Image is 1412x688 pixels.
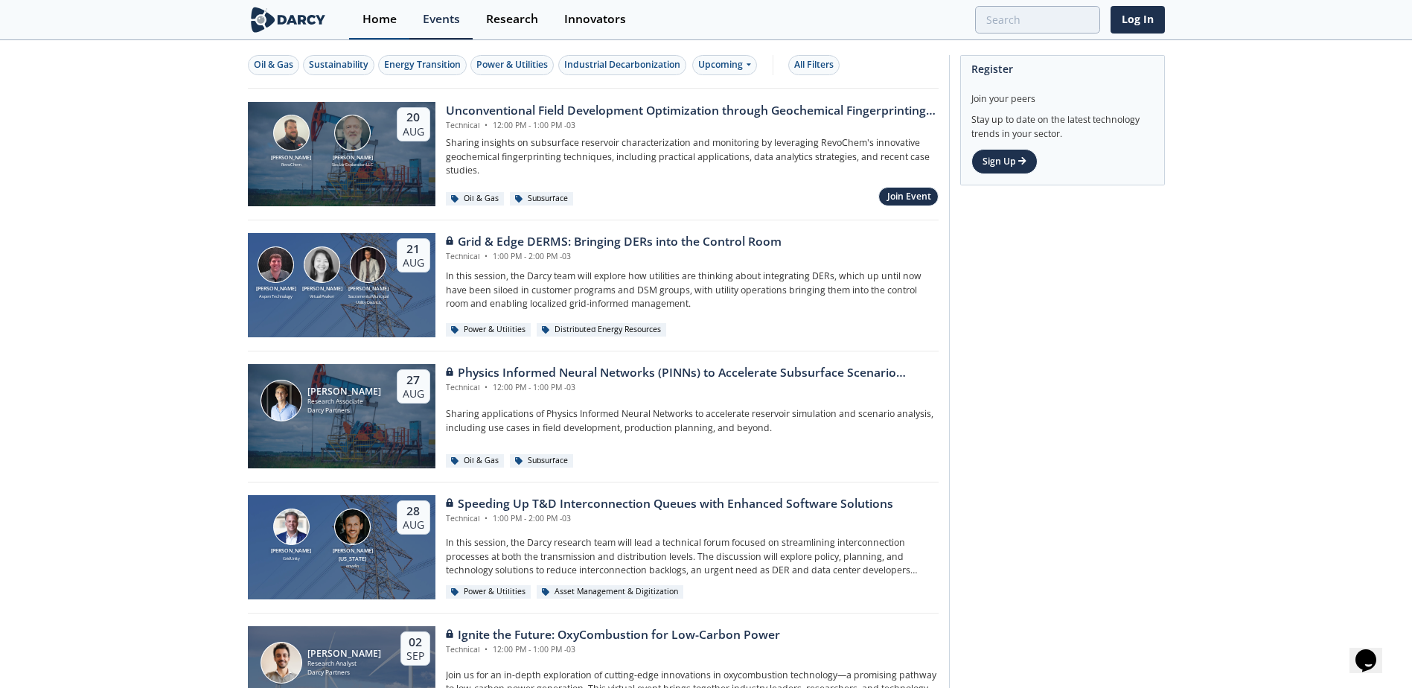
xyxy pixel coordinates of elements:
[446,454,505,468] div: Oil & Gas
[309,58,368,71] div: Sustainability
[299,285,345,293] div: [PERSON_NAME]
[307,386,381,397] div: [PERSON_NAME]
[971,149,1038,174] a: Sign Up
[248,495,939,599] a: Brian Fitzsimons [PERSON_NAME] GridUnity Luigi Montana [PERSON_NAME][US_STATE] envelio 28 Aug Spe...
[403,518,424,532] div: Aug
[482,382,491,392] span: •
[446,102,939,120] div: Unconventional Field Development Optimization through Geochemical Fingerprinting Technology
[971,56,1154,82] div: Register
[446,120,939,132] div: Technical 12:00 PM - 1:00 PM -03
[307,406,381,415] div: Darcy Partners
[350,246,386,283] img: Yevgeniy Postnov
[446,626,780,644] div: Ignite the Future: OxyCombustion for Low-Carbon Power
[446,644,780,656] div: Technical 12:00 PM - 1:00 PM -03
[403,242,424,257] div: 21
[564,58,680,71] div: Industrial Decarbonization
[692,55,757,75] div: Upcoming
[446,495,893,513] div: Speeding Up T&D Interconnection Queues with Enhanced Software Solutions
[378,55,467,75] button: Energy Transition
[261,380,302,421] img: Juan Mayol
[268,154,314,162] div: [PERSON_NAME]
[1349,628,1397,673] iframe: chat widget
[273,115,310,151] img: Bob Aylsworth
[268,162,314,168] div: RevoChem
[1111,6,1165,34] a: Log In
[406,635,424,650] div: 02
[446,407,939,435] p: Sharing applications of Physics Informed Neural Networks to accelerate reservoir simulation and s...
[307,397,381,407] div: Research Associate
[268,555,314,561] div: GridUnity
[446,364,939,382] div: Physics Informed Neural Networks (PINNs) to Accelerate Subsurface Scenario Analysis
[482,120,491,130] span: •
[446,192,505,206] div: Oil & Gas
[446,585,531,599] div: Power & Utilities
[564,13,626,25] div: Innovators
[253,285,299,293] div: [PERSON_NAME]
[330,154,376,162] div: [PERSON_NAME]
[537,323,667,337] div: Distributed Energy Resources
[304,246,340,283] img: Brenda Chew
[307,668,381,678] div: Darcy Partners
[971,106,1154,141] div: Stay up to date on the latest technology trends in your sector.
[788,55,840,75] button: All Filters
[446,536,939,577] p: In this session, the Darcy research team will lead a technical forum focused on streamlining inte...
[510,192,574,206] div: Subsurface
[261,642,302,684] img: Nicolas Lassalle
[248,55,299,75] button: Oil & Gas
[299,293,345,299] div: Virtual Peaker
[258,246,294,283] img: Jonathan Curtis
[268,547,314,555] div: [PERSON_NAME]
[273,509,310,545] img: Brian Fitzsimons
[248,233,939,337] a: Jonathan Curtis [PERSON_NAME] Aspen Technology Brenda Chew [PERSON_NAME] Virtual Peaker Yevgeniy ...
[446,323,531,337] div: Power & Utilities
[446,233,782,251] div: Grid & Edge DERMS: Bringing DERs into the Control Room
[334,115,371,151] img: John Sinclair
[307,659,381,669] div: Research Analyst
[975,6,1100,34] input: Advanced Search
[362,13,397,25] div: Home
[537,585,684,599] div: Asset Management & Digitization
[470,55,554,75] button: Power & Utilities
[403,125,424,138] div: Aug
[878,187,938,207] button: Join Event
[403,387,424,401] div: Aug
[482,513,491,523] span: •
[446,251,782,263] div: Technical 1:00 PM - 2:00 PM -03
[403,256,424,270] div: Aug
[345,285,392,293] div: [PERSON_NAME]
[307,649,381,659] div: [PERSON_NAME]
[476,58,548,71] div: Power & Utilities
[406,649,424,663] div: Sep
[303,55,374,75] button: Sustainability
[794,58,834,71] div: All Filters
[446,382,939,394] div: Technical 12:00 PM - 1:00 PM -03
[384,58,461,71] div: Energy Transition
[248,7,329,33] img: logo-wide.svg
[510,454,574,468] div: Subsurface
[330,547,376,563] div: [PERSON_NAME][US_STATE]
[248,364,939,468] a: Juan Mayol [PERSON_NAME] Research Associate Darcy Partners 27 Aug Physics Informed Neural Network...
[254,58,293,71] div: Oil & Gas
[558,55,686,75] button: Industrial Decarbonization
[971,82,1154,106] div: Join your peers
[446,136,939,177] p: Sharing insights on subsurface reservoir characterization and monitoring by leveraging RevoChem's...
[486,13,538,25] div: Research
[482,644,491,654] span: •
[403,110,424,125] div: 20
[446,270,939,310] p: In this session, the Darcy team will explore how utilities are thinking about integrating DERs, w...
[403,373,424,388] div: 27
[345,293,392,306] div: Sacramento Municipal Utility District.
[248,102,939,206] a: Bob Aylsworth [PERSON_NAME] RevoChem John Sinclair [PERSON_NAME] Sinclair Exploration LLC 20 Aug ...
[887,190,931,203] div: Join Event
[330,162,376,168] div: Sinclair Exploration LLC
[446,513,893,525] div: Technical 1:00 PM - 2:00 PM -03
[330,563,376,569] div: envelio
[482,251,491,261] span: •
[253,293,299,299] div: Aspen Technology
[403,504,424,519] div: 28
[423,13,460,25] div: Events
[334,509,371,545] img: Luigi Montana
